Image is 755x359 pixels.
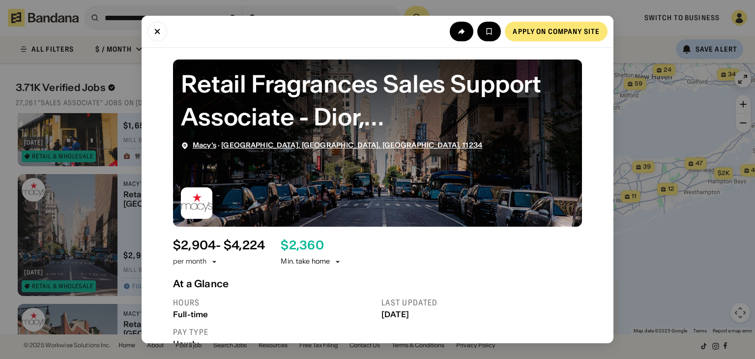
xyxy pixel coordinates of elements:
div: Hours [173,298,374,308]
div: [DATE] [381,310,582,319]
span: [GEOGRAPHIC_DATA], [GEOGRAPHIC_DATA], [GEOGRAPHIC_DATA], 11234 [221,141,483,150]
img: Macy’s logo [181,187,212,219]
div: · [193,141,483,150]
div: Hourly [173,339,374,349]
span: Macy’s [193,141,216,150]
div: $ 2,360 [281,239,323,253]
div: Retail Fragrances Sales Support Associate - Dior, Kings Plaza - Full Time [181,67,574,133]
div: Full-time [173,310,374,319]
div: per month [173,257,206,267]
div: Min. take home [281,257,342,267]
button: Close [147,22,167,41]
div: Last updated [381,298,582,308]
div: At a Glance [173,278,582,290]
div: Apply on company site [513,28,600,35]
div: $ 2,904 - $4,224 [173,239,265,253]
div: Pay type [173,327,374,337]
